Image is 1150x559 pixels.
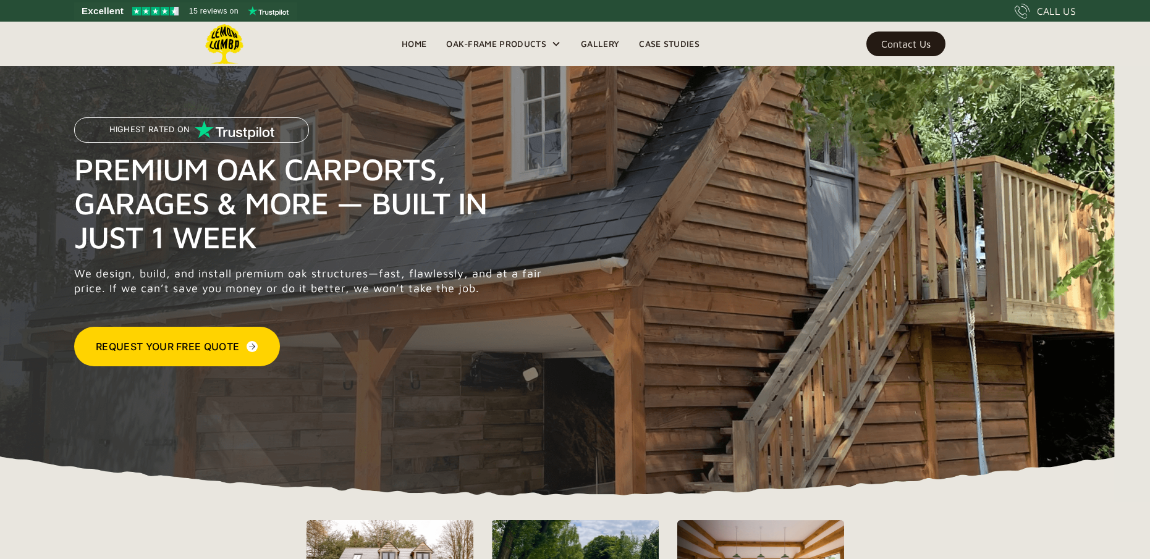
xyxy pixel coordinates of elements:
[74,327,280,366] a: Request Your Free Quote
[446,36,546,51] div: Oak-Frame Products
[74,266,549,296] p: We design, build, and install premium oak structures—fast, flawlessly, and at a fair price. If we...
[392,35,436,53] a: Home
[74,152,549,254] h1: Premium Oak Carports, Garages & More — Built in Just 1 Week
[1037,4,1076,19] div: CALL US
[96,339,239,354] div: Request Your Free Quote
[248,6,289,16] img: Trustpilot logo
[1015,4,1076,19] a: CALL US
[74,2,297,20] a: See Lemon Lumba reviews on Trustpilot
[866,32,945,56] a: Contact Us
[881,40,931,48] div: Contact Us
[82,4,124,19] span: Excellent
[436,22,571,66] div: Oak-Frame Products
[74,117,309,152] a: Highest Rated on
[571,35,629,53] a: Gallery
[629,35,709,53] a: Case Studies
[132,7,179,15] img: Trustpilot 4.5 stars
[109,125,190,134] p: Highest Rated on
[189,4,239,19] span: 15 reviews on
